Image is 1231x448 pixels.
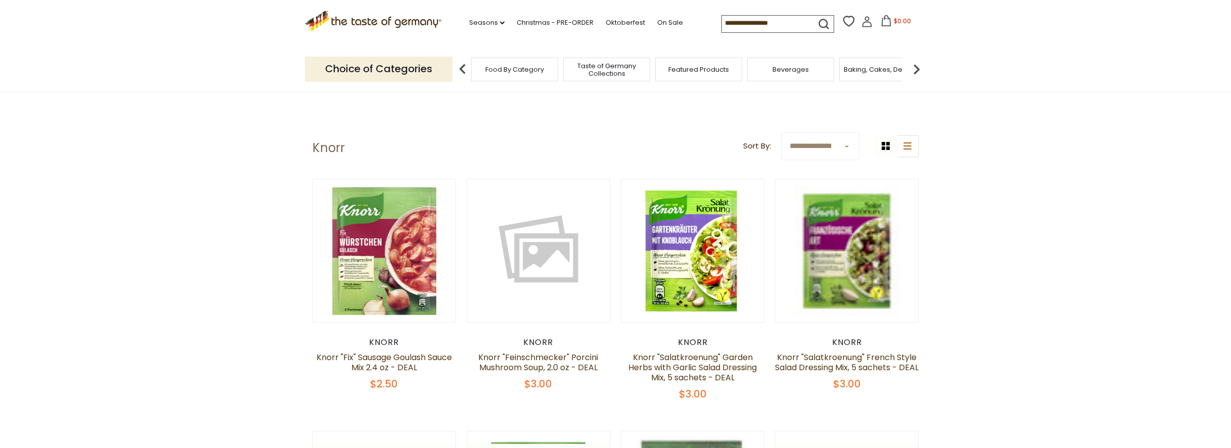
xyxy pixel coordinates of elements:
[316,352,452,373] a: Knorr "Fix" Sausage Goulash Sauce Mix 2.4 oz - DEAL
[894,17,911,25] span: $0.00
[467,337,611,347] div: Knorr
[621,337,765,347] div: Knorr
[844,66,922,73] a: Baking, Cakes, Desserts
[679,387,707,401] span: $3.00
[524,377,552,391] span: $3.00
[517,17,594,28] a: Christmas - PRE-ORDER
[775,352,919,373] a: Knorr "Salatkroenung" French Style Salad Dressing Mix, 5 sachets - DEAL
[305,57,452,81] p: Choice of Categories
[469,17,505,28] a: Seasons
[370,377,398,391] span: $2.50
[452,59,473,79] img: previous arrow
[775,337,919,347] div: Knorr
[628,352,757,383] a: Knorr "Salatkroenung" Garden Herbs with Garlic Salad Dressing Mix, 5 sachets - DEAL
[606,17,645,28] a: Oktoberfest
[312,140,345,156] h1: Knorr
[743,140,771,153] label: Sort By:
[566,62,647,77] a: Taste of Germany Collections
[776,179,919,322] img: Knorr "Salatkroenung" French Style Salad Dressing Mix, 5 sachets - DEAL
[313,179,456,322] img: Knorr "Fix" Sausage Goulash Sauce Mix 2.4 oz - DEAL
[657,17,683,28] a: On Sale
[467,179,610,322] img: no-image.svg
[833,377,861,391] span: $3.00
[478,352,598,373] a: Knorr "Feinschmecker" Porcini Mushroom Soup, 2.0 oz - DEAL
[772,66,809,73] a: Beverages
[621,179,764,322] img: Knorr "Salatkroenung" Garden Herbs with Garlic Salad Dressing Mix, 5 sachets - DEAL
[875,15,918,30] button: $0.00
[485,66,544,73] a: Food By Category
[906,59,927,79] img: next arrow
[668,66,729,73] a: Featured Products
[312,337,457,347] div: Knorr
